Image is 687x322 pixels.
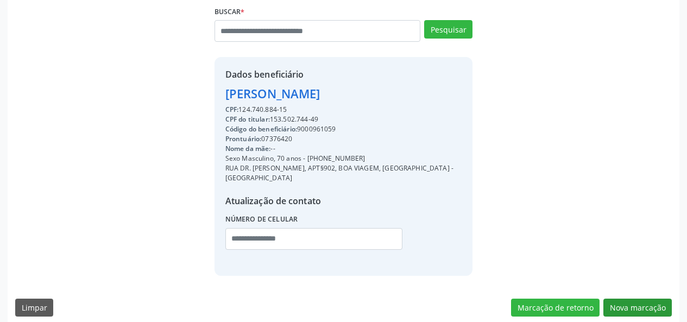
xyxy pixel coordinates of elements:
[225,115,462,124] div: 153.502.744-49
[424,20,472,39] button: Pesquisar
[225,115,270,124] span: CPF do titular:
[225,134,262,143] span: Prontuário:
[511,299,600,317] button: Marcação de retorno
[215,3,244,20] label: Buscar
[225,144,462,154] div: --
[225,211,298,228] label: Número de celular
[225,105,239,114] span: CPF:
[225,124,462,134] div: 9000961059
[225,124,297,134] span: Código do beneficiário:
[225,194,462,207] div: Atualização de contato
[15,299,53,317] button: Limpar
[225,105,462,115] div: 124.740.884-15
[225,134,462,144] div: 07376420
[225,85,462,103] div: [PERSON_NAME]
[225,68,462,81] div: Dados beneficiário
[225,163,462,183] div: RUA DR. [PERSON_NAME], APT§902, BOA VIAGEM, [GEOGRAPHIC_DATA] - [GEOGRAPHIC_DATA]
[225,154,462,163] div: Sexo Masculino, 70 anos - [PHONE_NUMBER]
[603,299,672,317] button: Nova marcação
[225,144,271,153] span: Nome da mãe:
